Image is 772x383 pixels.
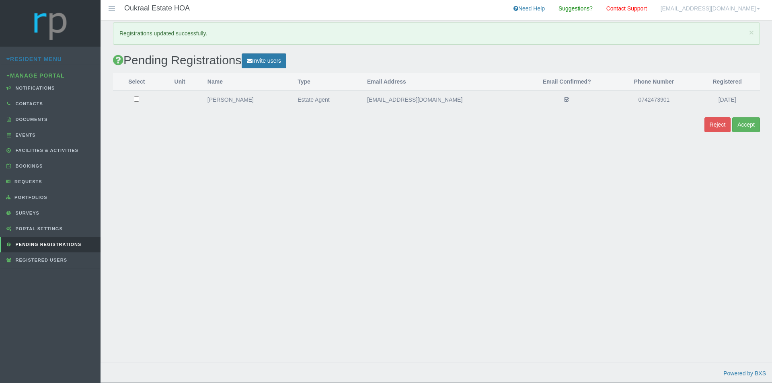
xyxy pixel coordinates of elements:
[14,86,55,90] span: Notifications
[160,73,199,91] th: Unit
[14,148,78,153] span: Facilities & Activities
[14,242,82,247] span: Pending Registrations
[124,4,190,12] h4: Oukraal Estate HOA
[242,53,287,68] a: Invite users
[613,73,694,91] th: Phone Number
[14,164,43,168] span: Bookings
[704,117,731,132] button: Reject
[14,226,63,231] span: Portal Settings
[12,195,47,200] span: Portfolios
[113,53,760,68] h2: Pending Registrations
[207,95,281,104] div: [PERSON_NAME]
[199,73,289,91] th: Name
[14,117,48,122] span: Documents
[613,91,694,109] td: 0742473901
[359,73,520,91] th: Email Address
[520,73,613,91] th: Email Confirmed?
[14,101,43,106] span: Contacts
[749,28,754,37] button: Close
[694,73,760,91] th: Registered
[12,179,42,184] span: Requests
[359,91,520,109] td: [EMAIL_ADDRESS][DOMAIN_NAME]
[694,91,760,109] td: [DATE]
[14,211,39,215] span: Surveys
[289,91,359,109] td: Estate Agent
[6,72,65,79] a: Manage Portal
[14,258,67,262] span: Registered Users
[113,73,160,91] th: Select
[6,56,62,62] a: Resident Menu
[113,23,760,45] div: Registrations updated successfully.
[14,133,36,137] span: Events
[732,117,760,132] button: Accept
[289,73,359,91] th: Type
[749,28,754,37] span: ×
[723,370,766,377] a: Powered by BXS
